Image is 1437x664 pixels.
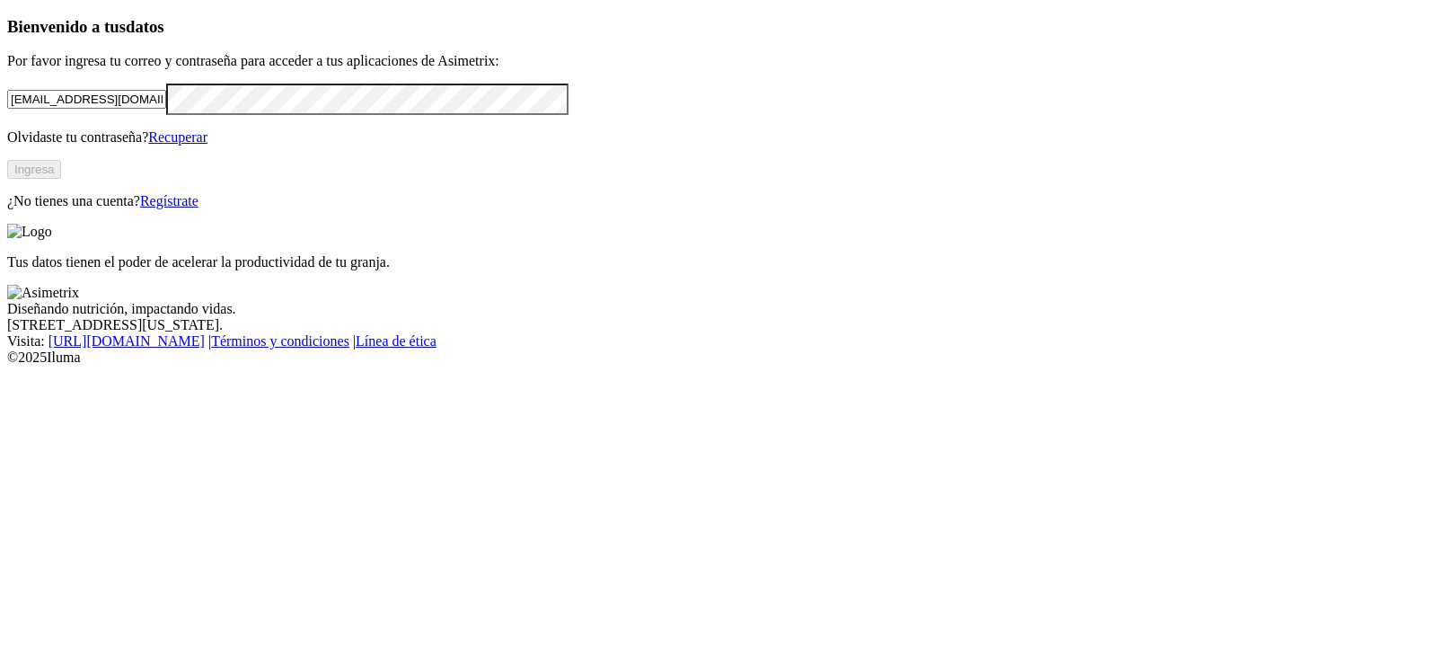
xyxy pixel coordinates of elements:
[7,17,1430,37] h3: Bienvenido a tus
[7,53,1430,69] p: Por favor ingresa tu correo y contraseña para acceder a tus aplicaciones de Asimetrix:
[140,193,198,208] a: Regístrate
[7,90,166,109] input: Tu correo
[7,350,1430,366] div: © 2025 Iluma
[7,224,52,240] img: Logo
[7,193,1430,209] p: ¿No tienes una cuenta?
[126,17,164,36] span: datos
[7,333,1430,350] div: Visita : | |
[7,160,61,179] button: Ingresa
[48,333,205,349] a: [URL][DOMAIN_NAME]
[7,285,79,301] img: Asimetrix
[7,254,1430,270] p: Tus datos tienen el poder de acelerar la productividad de tu granja.
[148,129,207,145] a: Recuperar
[7,301,1430,317] div: Diseñando nutrición, impactando vidas.
[356,333,436,349] a: Línea de ética
[211,333,349,349] a: Términos y condiciones
[7,317,1430,333] div: [STREET_ADDRESS][US_STATE].
[7,129,1430,146] p: Olvidaste tu contraseña?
